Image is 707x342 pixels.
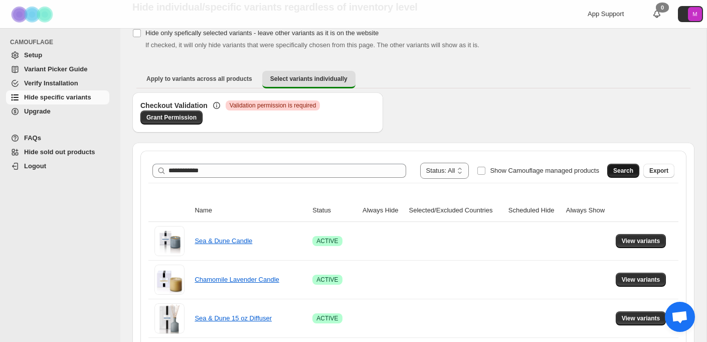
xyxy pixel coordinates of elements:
button: Export [643,164,674,178]
button: View variants [616,311,666,325]
span: ACTIVE [316,237,338,245]
div: 0 [656,3,669,13]
a: Sea & Dune 15 oz Diffuser [195,314,272,322]
a: Verify Installation [6,76,109,90]
button: Search [607,164,639,178]
span: Validation permission is required [230,101,316,109]
a: Upgrade [6,104,109,119]
a: Grant Permission [140,110,203,125]
span: Apply to variants across all products [146,75,252,83]
span: ACTIVE [316,276,338,284]
span: Variant Picker Guide [24,65,87,73]
span: Select variants individually [270,75,347,83]
button: Avatar with initials M [678,6,703,22]
span: View variants [622,237,660,245]
button: Select variants individually [262,71,356,88]
span: Hide sold out products [24,148,95,156]
th: Always Hide [360,199,406,222]
a: FAQs [6,131,109,145]
a: Chamomile Lavender Candle [195,276,279,283]
button: Apply to variants across all products [138,71,260,87]
button: View variants [616,234,666,248]
th: Status [309,199,360,222]
span: ACTIVE [316,314,338,322]
text: M [692,11,697,17]
a: Hide specific variants [6,90,109,104]
span: View variants [622,276,660,284]
span: Verify Installation [24,79,78,87]
span: Setup [24,51,42,59]
a: Sea & Dune Candle [195,237,252,245]
span: FAQs [24,134,41,142]
th: Scheduled Hide [505,199,563,222]
a: 0 [652,9,662,19]
span: Hide only spefically selected variants - leave other variants as it is on the website [145,29,379,37]
h3: Checkout Validation [140,100,208,110]
span: View variants [622,314,660,322]
a: Setup [6,48,109,62]
span: Show Camouflage managed products [490,167,599,174]
button: View variants [616,273,666,287]
span: Upgrade [24,107,51,115]
th: Name [192,199,309,222]
th: Always Show [563,199,613,222]
a: Logout [6,159,109,173]
th: Selected/Excluded Countries [406,199,505,222]
span: App Support [588,10,624,18]
img: Camouflage [8,1,58,28]
div: Open chat [665,302,695,332]
span: Export [649,167,668,175]
a: Hide sold out products [6,145,109,159]
img: Chamomile Lavender Candle [154,265,185,295]
span: Logout [24,162,46,170]
span: Hide specific variants [24,93,91,101]
span: CAMOUFLAGE [10,38,113,46]
span: Grant Permission [146,113,197,122]
span: If checked, it will only hide variants that were specifically chosen from this page. The other va... [145,41,479,49]
a: Variant Picker Guide [6,62,109,76]
span: Avatar with initials M [688,7,702,21]
span: Search [613,167,633,175]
